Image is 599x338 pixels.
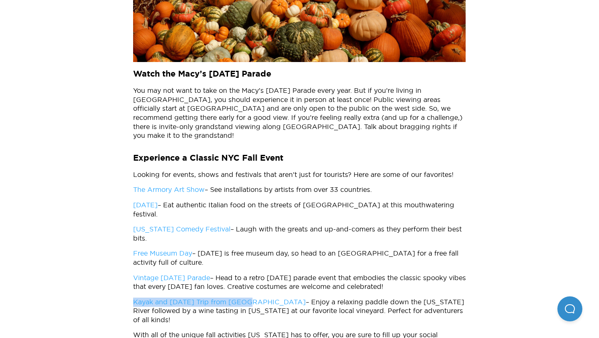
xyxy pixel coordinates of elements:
p: – [DATE] is free museum day, so head to an [GEOGRAPHIC_DATA] for a free fall activity full of cul... [133,249,466,267]
a: [US_STATE] Comedy Festival [133,225,230,233]
a: Vintage [DATE] Parade [133,274,210,281]
p: – Enjoy a relaxing paddle down the [US_STATE] River followed by a wine tasting in [US_STATE] at o... [133,298,466,325]
p: – See installations by artists from over 33 countries. [133,185,466,194]
h3: Watch the Macy’s [DATE] Parade [133,69,466,80]
p: Looking for events, shows and festivals that aren’t just for tourists? Here are some of our favor... [133,170,466,179]
p: – Laugh with the greats and up-and-comers as they perform their best bits. [133,225,466,243]
a: Free Museum Day [133,249,192,257]
a: The Armory Art Show [133,186,205,193]
p: – Head to a retro [DATE] parade event that embodies the classic spooky vibes that every [DATE] fa... [133,273,466,291]
h3: Experience a Classic NYC Fall Event [133,153,466,164]
iframe: Help Scout Beacon - Open [557,296,582,321]
p: You may not want to take on the Macy’s [DATE] Parade every year. But if you’re living in [GEOGRAP... [133,86,466,140]
a: Kayak and [DATE] Trip from [GEOGRAPHIC_DATA] [133,298,306,306]
p: – Eat authentic Italian food on the streets of [GEOGRAPHIC_DATA] at this mouthwatering festival. [133,201,466,219]
a: [DATE] [133,201,158,209]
